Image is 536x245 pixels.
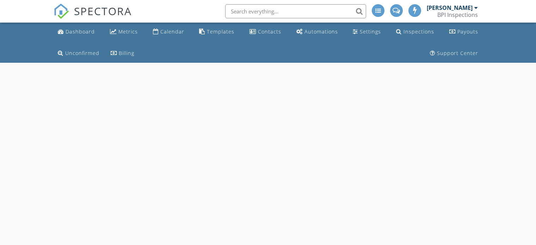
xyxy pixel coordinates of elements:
a: Metrics [107,25,141,38]
div: [PERSON_NAME] [427,4,473,11]
a: SPECTORA [54,10,132,24]
a: Payouts [446,25,481,38]
div: Support Center [437,50,478,56]
a: Unconfirmed [55,47,102,60]
div: Payouts [457,28,478,35]
div: Settings [360,28,381,35]
a: Dashboard [55,25,98,38]
a: Support Center [427,47,481,60]
a: Settings [350,25,384,38]
a: Inspections [393,25,437,38]
a: Automations (Advanced) [294,25,341,38]
a: Templates [196,25,237,38]
div: Inspections [403,28,434,35]
div: BPI Inspections [437,11,478,18]
div: Automations [304,28,338,35]
a: Calendar [150,25,187,38]
div: Unconfirmed [65,50,99,56]
input: Search everything... [225,4,366,18]
div: Contacts [258,28,281,35]
div: Calendar [160,28,184,35]
div: Templates [207,28,234,35]
a: Billing [108,47,137,60]
img: The Best Home Inspection Software - Spectora [54,4,69,19]
div: Metrics [118,28,138,35]
span: SPECTORA [74,4,132,18]
a: Contacts [247,25,284,38]
div: Billing [119,50,134,56]
div: Dashboard [66,28,95,35]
